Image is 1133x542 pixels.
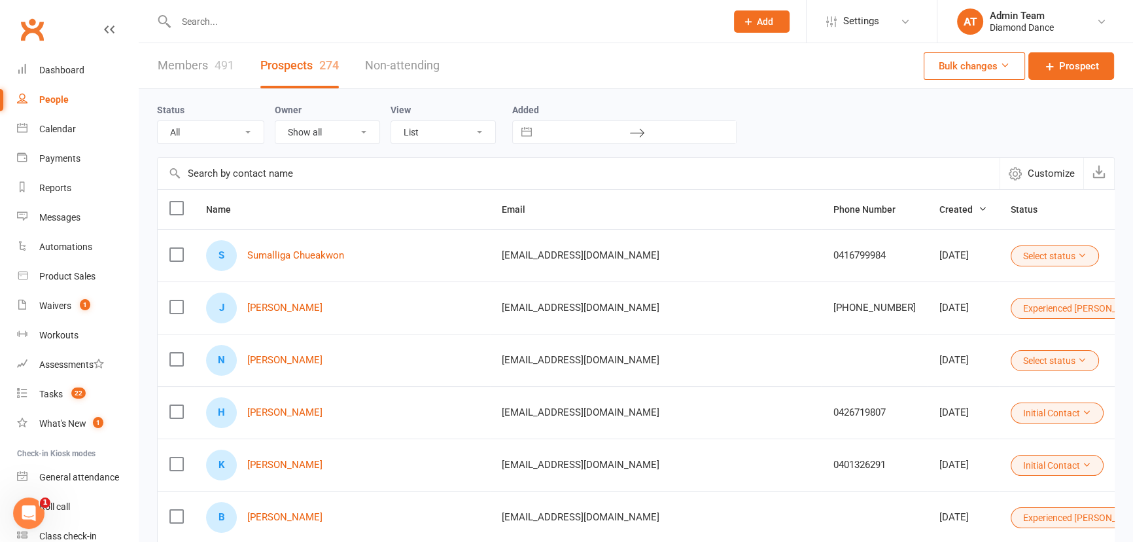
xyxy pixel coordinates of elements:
[17,115,138,144] a: Calendar
[93,417,103,428] span: 1
[1028,166,1075,181] span: Customize
[206,202,245,217] button: Name
[17,232,138,262] a: Automations
[39,531,97,541] div: Class check-in
[16,13,48,46] a: Clubworx
[833,302,916,314] div: [PHONE_NUMBER]
[924,52,1025,80] button: Bulk changes
[502,204,540,215] span: Email
[39,183,71,193] div: Reports
[39,153,80,164] div: Payments
[939,202,987,217] button: Created
[17,56,138,85] a: Dashboard
[206,204,245,215] span: Name
[247,250,344,261] a: Sumalliga Chueakwon
[939,512,987,523] div: [DATE]
[833,250,916,261] div: 0416799984
[1028,52,1114,80] a: Prospect
[39,418,86,429] div: What's New
[502,243,659,268] span: [EMAIL_ADDRESS][DOMAIN_NAME]
[833,204,910,215] span: Phone Number
[1011,202,1052,217] button: Status
[843,7,879,36] span: Settings
[206,293,237,323] div: Julia
[1011,204,1052,215] span: Status
[734,10,790,33] button: Add
[17,262,138,291] a: Product Sales
[939,460,987,471] div: [DATE]
[512,105,737,115] label: Added
[1011,245,1099,266] button: Select status
[39,472,119,482] div: General attendance
[515,121,538,143] button: Interact with the calendar and add the check-in date for your trip.
[939,355,987,366] div: [DATE]
[939,250,987,261] div: [DATE]
[365,43,440,88] a: Non-attending
[206,502,237,533] div: Brandy
[17,492,138,522] a: Roll call
[1000,158,1083,189] button: Customize
[39,212,80,223] div: Messages
[833,460,916,471] div: 0401326291
[502,348,659,372] span: [EMAIL_ADDRESS][DOMAIN_NAME]
[17,85,138,115] a: People
[957,9,983,35] div: AT
[939,302,987,314] div: [DATE]
[39,389,63,399] div: Tasks
[247,512,322,523] a: [PERSON_NAME]
[502,202,540,217] button: Email
[17,409,138,439] a: What's New1
[40,497,50,508] span: 1
[319,58,339,72] div: 274
[939,407,987,418] div: [DATE]
[260,43,339,88] a: Prospects274
[1059,58,1099,74] span: Prospect
[206,450,237,480] div: Kara
[247,355,322,366] a: [PERSON_NAME]
[158,43,234,88] a: Members491
[17,144,138,173] a: Payments
[990,22,1054,33] div: Diamond Dance
[247,407,322,418] a: [PERSON_NAME]
[206,240,237,271] div: Sumalliga
[17,380,138,409] a: Tasks 22
[157,105,184,115] label: Status
[39,300,71,311] div: Waivers
[1011,455,1104,476] button: Initial Contact
[833,407,916,418] div: 0426719807
[71,388,86,399] span: 22
[502,505,659,530] span: [EMAIL_ADDRESS][DOMAIN_NAME]
[39,359,104,370] div: Assessments
[275,105,302,115] label: Owner
[990,10,1054,22] div: Admin Team
[17,291,138,321] a: Waivers 1
[39,501,70,512] div: Roll call
[39,94,69,105] div: People
[391,105,411,115] label: View
[17,350,138,380] a: Assessments
[1011,403,1104,424] button: Initial Contact
[757,16,773,27] span: Add
[39,65,84,75] div: Dashboard
[502,295,659,320] span: [EMAIL_ADDRESS][DOMAIN_NAME]
[17,463,138,492] a: General attendance kiosk mode
[172,12,717,31] input: Search...
[215,58,234,72] div: 491
[17,173,138,203] a: Reports
[206,397,237,428] div: Hailey
[39,330,78,340] div: Workouts
[17,321,138,350] a: Workouts
[39,242,92,252] div: Automations
[1011,350,1099,371] button: Select status
[158,158,1000,189] input: Search by contact name
[39,124,76,134] div: Calendar
[206,345,237,376] div: Nicole
[39,271,96,281] div: Product Sales
[502,400,659,425] span: [EMAIL_ADDRESS][DOMAIN_NAME]
[13,497,44,529] iframe: Intercom live chat
[502,452,659,477] span: [EMAIL_ADDRESS][DOMAIN_NAME]
[80,299,90,310] span: 1
[247,302,322,314] a: [PERSON_NAME]
[939,204,987,215] span: Created
[247,460,322,471] a: [PERSON_NAME]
